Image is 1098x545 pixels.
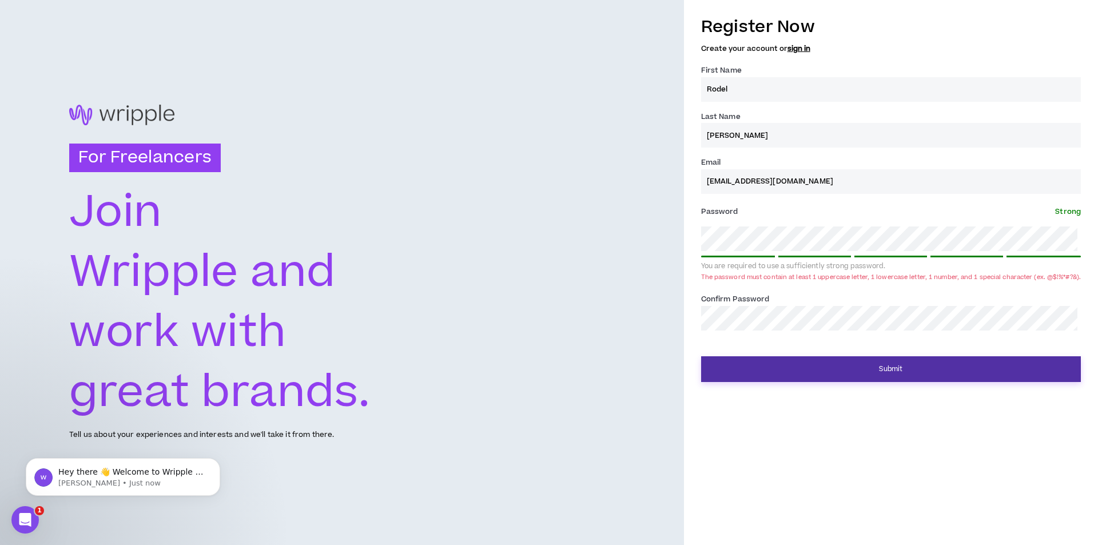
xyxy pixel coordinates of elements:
[701,273,1081,281] div: The password must contain at least 1 uppercase letter, 1 lowercase letter, 1 number, and 1 specia...
[69,301,287,364] text: work with
[787,43,810,54] a: sign in
[69,144,221,172] h3: For Freelancers
[69,429,334,440] p: Tell us about your experiences and interests and we'll take it from there.
[701,169,1081,194] input: Enter Email
[701,61,742,79] label: First Name
[1055,206,1081,217] span: Strong
[69,181,163,244] text: Join
[701,123,1081,148] input: Last name
[701,290,770,308] label: Confirm Password
[701,108,741,126] label: Last Name
[35,506,44,515] span: 1
[701,356,1081,382] button: Submit
[11,506,39,534] iframe: Intercom live chat
[69,361,370,423] text: great brands.
[69,241,336,304] text: Wripple and
[701,77,1081,102] input: First name
[701,45,1081,53] h5: Create your account or
[701,153,721,172] label: Email
[701,262,1081,271] div: You are required to use a sufficiently strong password.
[701,15,1081,39] h3: Register Now
[9,434,237,514] iframe: Intercom notifications message
[701,206,738,217] span: Password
